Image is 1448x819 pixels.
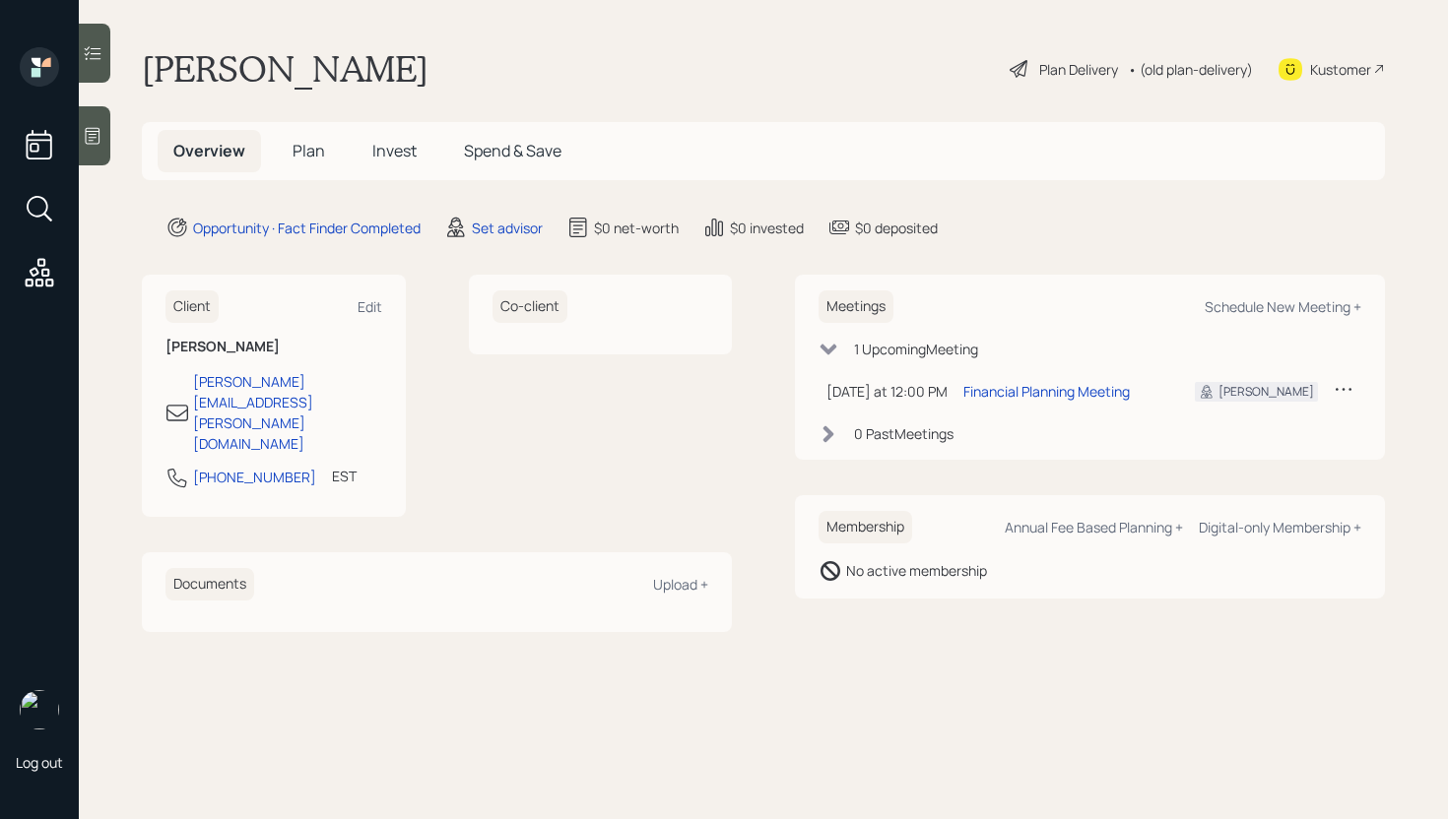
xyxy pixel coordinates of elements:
[372,140,417,161] span: Invest
[293,140,325,161] span: Plan
[142,47,428,91] h1: [PERSON_NAME]
[846,560,987,581] div: No active membership
[819,511,912,543] h6: Membership
[16,753,63,772] div: Log out
[819,290,893,323] h6: Meetings
[193,371,382,454] div: [PERSON_NAME][EMAIL_ADDRESS][PERSON_NAME][DOMAIN_NAME]
[165,339,382,355] h6: [PERSON_NAME]
[193,218,421,238] div: Opportunity · Fact Finder Completed
[165,290,219,323] h6: Client
[594,218,679,238] div: $0 net-worth
[1005,518,1183,536] div: Annual Fee Based Planning +
[653,575,708,594] div: Upload +
[1310,59,1371,80] div: Kustomer
[358,297,382,316] div: Edit
[472,218,543,238] div: Set advisor
[493,290,567,323] h6: Co-client
[1128,59,1253,80] div: • (old plan-delivery)
[1199,518,1361,536] div: Digital-only Membership +
[826,381,948,402] div: [DATE] at 12:00 PM
[963,381,1130,402] div: Financial Planning Meeting
[173,140,245,161] span: Overview
[1039,59,1118,80] div: Plan Delivery
[165,568,254,600] h6: Documents
[1218,383,1314,401] div: [PERSON_NAME]
[20,690,59,729] img: james-distasi-headshot.png
[1205,297,1361,316] div: Schedule New Meeting +
[193,467,316,487] div: [PHONE_NUMBER]
[855,218,938,238] div: $0 deposited
[332,466,357,486] div: EST
[464,140,561,161] span: Spend & Save
[854,339,978,359] div: 1 Upcoming Meeting
[730,218,804,238] div: $0 invested
[854,423,954,444] div: 0 Past Meeting s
